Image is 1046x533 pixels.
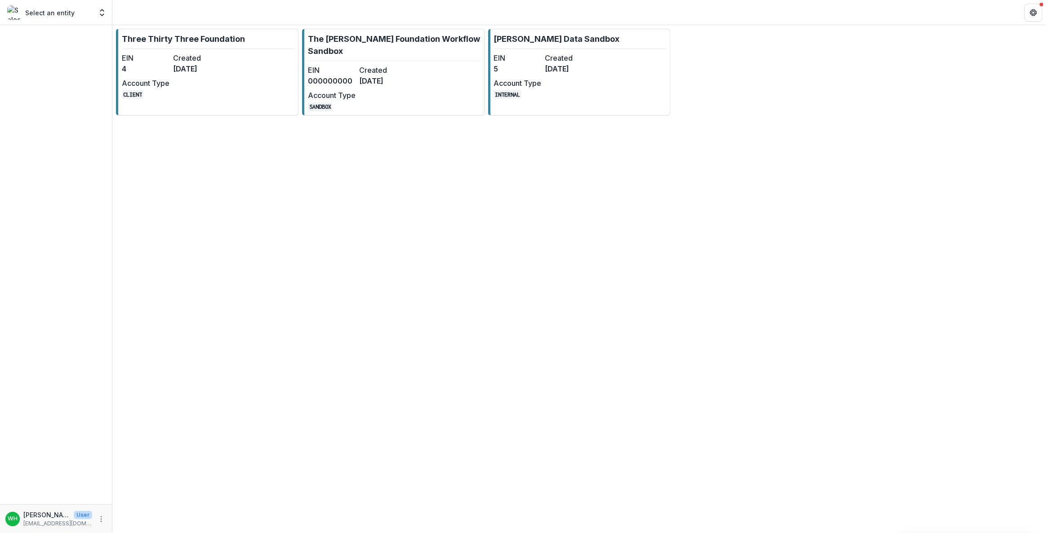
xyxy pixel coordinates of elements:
dt: EIN [122,53,169,63]
dt: Account Type [308,90,356,101]
img: Select an entity [7,5,22,20]
a: [PERSON_NAME] Data SandboxEIN5Created[DATE]Account TypeINTERNAL [488,29,671,115]
dt: Account Type [122,78,169,89]
p: Select an entity [25,8,75,18]
p: User [74,511,92,519]
p: [PERSON_NAME] [23,510,70,520]
button: More [96,514,107,524]
dd: [DATE] [173,63,221,74]
code: CLIENT [122,90,143,99]
dt: EIN [494,53,542,63]
dt: Created [173,53,221,63]
dd: 000000000 [308,76,356,86]
code: SANDBOX [308,102,333,111]
button: Open entity switcher [96,4,108,22]
dt: Account Type [494,78,542,89]
code: INTERNAL [494,90,522,99]
button: Get Help [1024,4,1042,22]
p: Three Thirty Three Foundation [122,33,245,45]
a: The [PERSON_NAME] Foundation Workflow SandboxEIN000000000Created[DATE]Account TypeSANDBOX [302,29,485,115]
p: [EMAIL_ADDRESS][DOMAIN_NAME] [23,520,92,528]
dd: [DATE] [359,76,407,86]
dt: EIN [308,65,356,76]
div: Wes Hadley [8,516,18,522]
a: Three Thirty Three FoundationEIN4Created[DATE]Account TypeCLIENT [116,29,298,115]
dt: Created [359,65,407,76]
p: The [PERSON_NAME] Foundation Workflow Sandbox [308,33,481,57]
dd: [DATE] [545,63,593,74]
dd: 4 [122,63,169,74]
p: [PERSON_NAME] Data Sandbox [494,33,620,45]
dd: 5 [494,63,542,74]
dt: Created [545,53,593,63]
